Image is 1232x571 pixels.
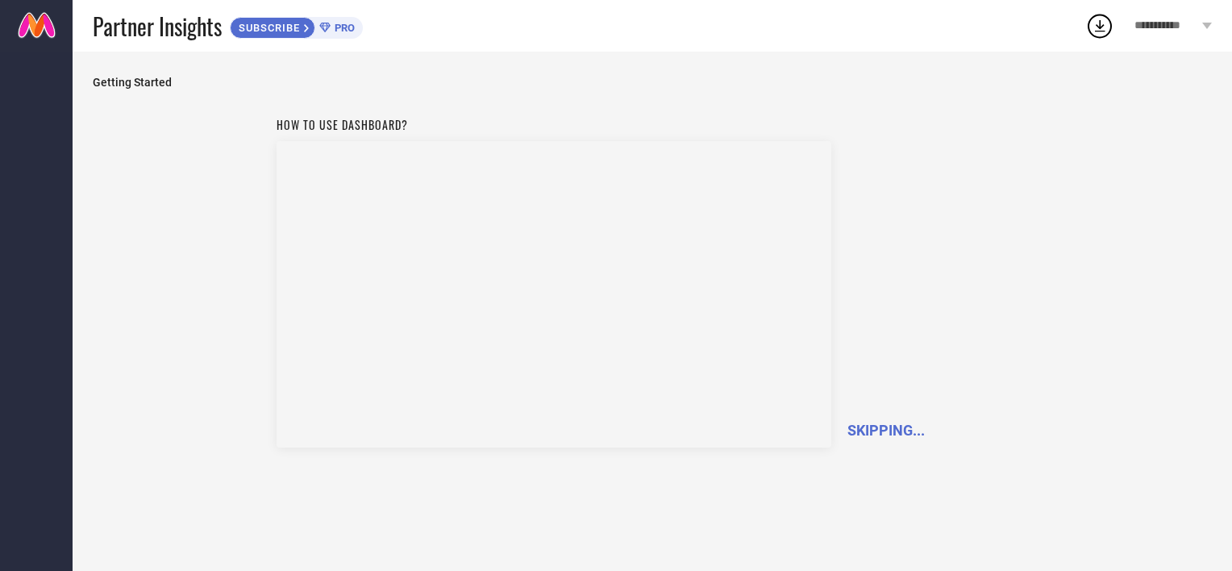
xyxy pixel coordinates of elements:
iframe: YouTube video player [277,141,831,448]
a: SUBSCRIBEPRO [230,13,363,39]
span: SKIPPING... [847,422,925,439]
div: Open download list [1085,11,1114,40]
span: SUBSCRIBE [231,22,304,34]
span: PRO [331,22,355,34]
h1: How to use dashboard? [277,116,831,133]
span: Getting Started [93,76,1212,89]
span: Partner Insights [93,10,222,43]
